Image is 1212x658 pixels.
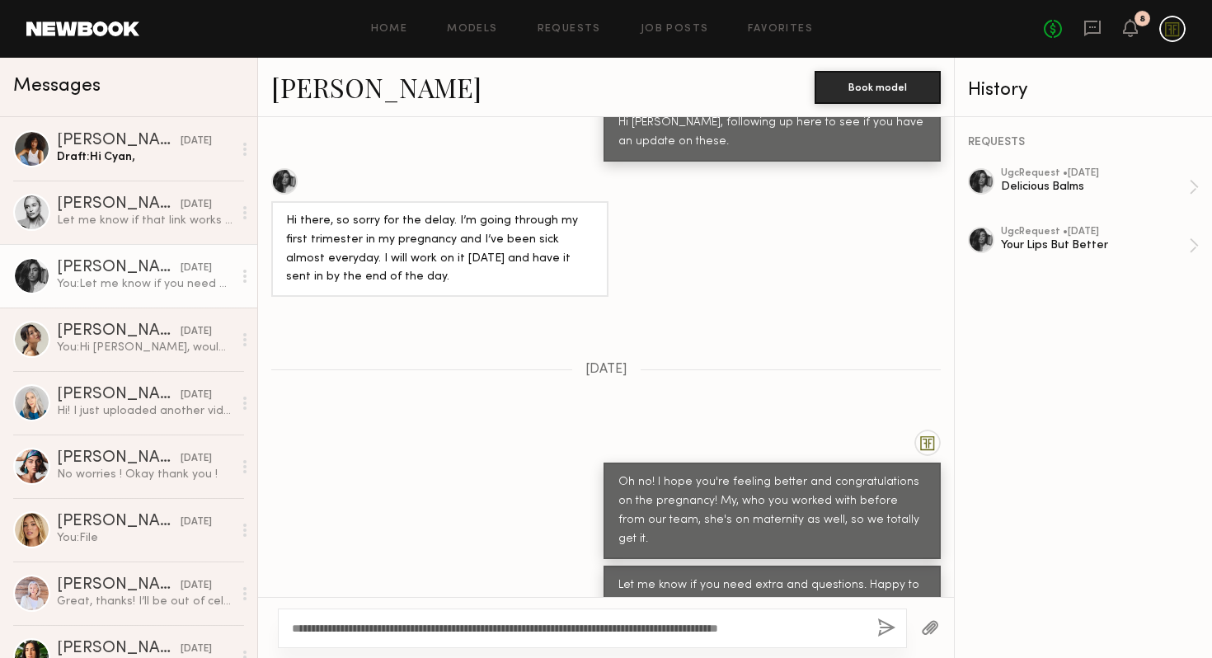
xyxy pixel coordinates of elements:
a: Models [447,24,497,35]
div: [DATE] [181,324,212,340]
a: ugcRequest •[DATE]Delicious Balms [1001,168,1199,206]
div: Hi! I just uploaded another video that kinda ran through the whole thing in one. I hope that’s OK... [57,403,233,419]
div: [PERSON_NAME] [57,323,181,340]
div: Your Lips But Better [1001,237,1189,253]
div: [PERSON_NAME] [57,577,181,594]
div: [DATE] [181,451,212,467]
span: [DATE] [585,363,627,377]
div: [DATE] [181,197,212,213]
div: Let me know if you need extra and questions. Happy to help here! [618,576,926,614]
button: Book model [815,71,941,104]
a: Book model [815,79,941,93]
div: [PERSON_NAME] [57,641,181,657]
div: You: File [57,530,233,546]
div: ugc Request • [DATE] [1001,227,1189,237]
div: ugc Request • [DATE] [1001,168,1189,179]
div: [DATE] [181,261,212,276]
div: [PERSON_NAME] [57,387,181,403]
div: [PERSON_NAME] [57,196,181,213]
div: You: Let me know if you need extra and questions. Happy to help here! [57,276,233,292]
div: [DATE] [181,388,212,403]
div: [DATE] [181,134,212,149]
div: Great, thanks! I’ll be out of cell service here and there but will check messages whenever I have... [57,594,233,609]
div: [PERSON_NAME] [57,260,181,276]
div: No worries ! Okay thank you ! [57,467,233,482]
span: Messages [13,77,101,96]
a: Favorites [748,24,813,35]
div: Delicious Balms [1001,179,1189,195]
div: [PERSON_NAME] [57,514,181,530]
div: 8 [1139,15,1145,24]
a: Home [371,24,408,35]
div: History [968,81,1199,100]
div: REQUESTS [968,137,1199,148]
div: Oh no! I hope you're feeling better and congratulations on the pregnancy! My, who you worked with... [618,473,926,549]
a: ugcRequest •[DATE]Your Lips But Better [1001,227,1199,265]
a: Requests [538,24,601,35]
div: [DATE] [181,578,212,594]
div: You: Hi [PERSON_NAME], would you be interested in doing a Day in The Life video and get featured ... [57,340,233,355]
div: [PERSON_NAME] [57,133,181,149]
div: [PERSON_NAME] [57,450,181,467]
div: Draft: Hi Cyan, [57,149,233,165]
div: [DATE] [181,515,212,530]
div: Hi there, so sorry for the delay. I’m going through my first trimester in my pregnancy and I’ve b... [286,212,594,288]
div: [DATE] [181,642,212,657]
a: [PERSON_NAME] [271,69,482,105]
div: Let me know if that link works ☺️ [57,213,233,228]
a: Job Posts [641,24,709,35]
div: Hi [PERSON_NAME], following up here to see if you have an update on these. [618,114,926,152]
